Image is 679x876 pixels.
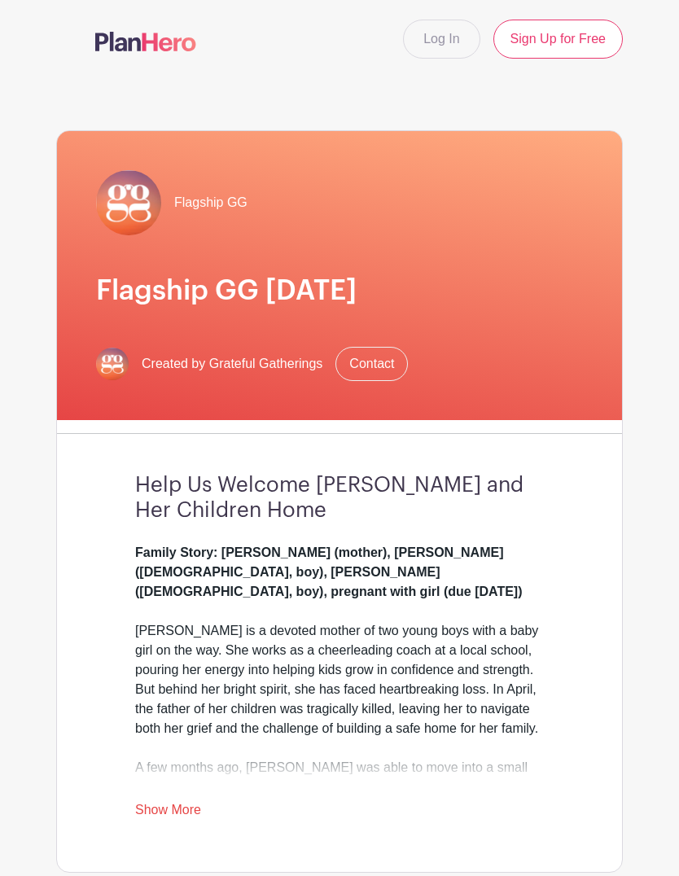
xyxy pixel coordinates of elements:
img: gg-logo-planhero-final.png [96,170,161,235]
img: logo-507f7623f17ff9eddc593b1ce0a138ce2505c220e1c5a4e2b4648c50719b7d32.svg [95,32,196,51]
a: Show More [135,803,201,823]
a: Contact [335,347,408,381]
a: Sign Up for Free [493,20,623,59]
span: Flagship GG [174,193,248,212]
h3: Help Us Welcome [PERSON_NAME] and Her Children Home [135,473,544,523]
strong: Family Story: [PERSON_NAME] (mother), [PERSON_NAME] ([DEMOGRAPHIC_DATA], boy), [PERSON_NAME] ([DE... [135,545,523,598]
div: [PERSON_NAME] is a devoted mother of two young boys with a baby girl on the way. She works as a c... [135,543,544,758]
img: gg-logo-planhero-final.png [96,348,129,380]
a: Log In [403,20,480,59]
div: A few months ago, [PERSON_NAME] was able to move into a small apartment, but all they have are tw... [135,758,544,856]
h1: Flagship GG [DATE] [96,274,583,308]
span: Created by Grateful Gatherings [142,354,322,374]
